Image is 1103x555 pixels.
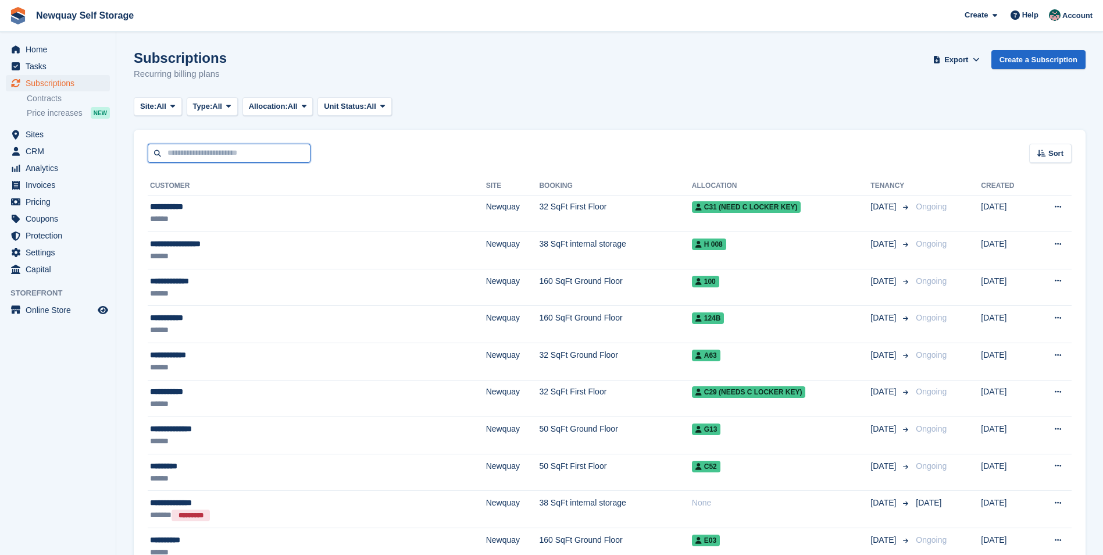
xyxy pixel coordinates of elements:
span: Sites [26,126,95,143]
span: Ongoing [916,535,947,545]
a: menu [6,177,110,193]
span: [DATE] [870,238,898,250]
a: menu [6,58,110,74]
td: [DATE] [981,232,1033,269]
td: 32 SqFt First Floor [539,380,691,417]
td: [DATE] [981,195,1033,232]
span: Ongoing [916,461,947,471]
span: [DATE] [870,497,898,509]
span: Ongoing [916,424,947,433]
span: Ongoing [916,202,947,211]
span: Export [944,54,968,66]
span: Ongoing [916,350,947,360]
th: Tenancy [870,177,911,195]
span: [DATE] [870,349,898,361]
button: Unit Status: All [317,97,391,116]
span: Tasks [26,58,95,74]
td: Newquay [486,269,540,306]
a: Price increases NEW [27,106,110,119]
button: Type: All [187,97,238,116]
span: Capital [26,261,95,277]
td: Newquay [486,306,540,343]
a: menu [6,160,110,176]
td: 38 SqFt internal storage [539,491,691,528]
span: Online Store [26,302,95,318]
td: [DATE] [981,306,1033,343]
td: [DATE] [981,491,1033,528]
span: All [366,101,376,112]
td: Newquay [486,491,540,528]
span: C31 (Need C Locker key) [692,201,801,213]
a: menu [6,75,110,91]
span: All [288,101,298,112]
span: Ongoing [916,239,947,248]
span: CRM [26,143,95,159]
a: menu [6,126,110,143]
span: Site: [140,101,156,112]
a: menu [6,41,110,58]
td: Newquay [486,417,540,454]
button: Allocation: All [242,97,313,116]
span: Unit Status: [324,101,366,112]
span: Ongoing [916,387,947,396]
td: 32 SqFt First Floor [539,195,691,232]
span: C29 (needs C locker key) [692,386,806,398]
span: [DATE] [870,201,898,213]
td: [DATE] [981,380,1033,417]
td: 38 SqFt internal storage [539,232,691,269]
span: [DATE] [870,460,898,472]
div: None [692,497,871,509]
span: Analytics [26,160,95,176]
td: Newquay [486,454,540,491]
td: Newquay [486,232,540,269]
a: menu [6,261,110,277]
span: [DATE] [870,386,898,398]
a: menu [6,302,110,318]
td: 160 SqFt Ground Floor [539,306,691,343]
span: Protection [26,227,95,244]
th: Created [981,177,1033,195]
span: All [212,101,222,112]
a: Create a Subscription [991,50,1086,69]
h1: Subscriptions [134,50,227,66]
th: Booking [539,177,691,195]
span: [DATE] [870,275,898,287]
span: Ongoing [916,276,947,286]
a: menu [6,244,110,261]
span: H 008 [692,239,726,250]
span: Create [965,9,988,21]
span: 124B [692,312,724,324]
span: Subscriptions [26,75,95,91]
td: 50 SqFt First Floor [539,454,691,491]
th: Site [486,177,540,195]
span: Settings [26,244,95,261]
a: Preview store [96,303,110,317]
a: Newquay Self Storage [31,6,138,25]
a: menu [6,211,110,227]
img: stora-icon-8386f47178a22dfd0bd8f6a31ec36ba5ce8667c1dd55bd0f319d3a0aa187defe.svg [9,7,27,24]
a: Contracts [27,93,110,104]
th: Customer [148,177,486,195]
td: Newquay [486,380,540,417]
span: A63 [692,350,720,361]
span: 100 [692,276,719,287]
button: Site: All [134,97,182,116]
td: 32 SqFt Ground Floor [539,343,691,380]
span: [DATE] [870,534,898,546]
a: menu [6,194,110,210]
td: [DATE] [981,417,1033,454]
span: Storefront [10,287,116,299]
span: G13 [692,424,721,435]
span: [DATE] [916,498,941,507]
span: [DATE] [870,312,898,324]
span: Ongoing [916,313,947,322]
td: [DATE] [981,269,1033,306]
span: Type: [193,101,213,112]
span: Coupons [26,211,95,227]
p: Recurring billing plans [134,67,227,81]
a: menu [6,227,110,244]
div: NEW [91,107,110,119]
span: E03 [692,535,720,546]
a: menu [6,143,110,159]
span: Price increases [27,108,83,119]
